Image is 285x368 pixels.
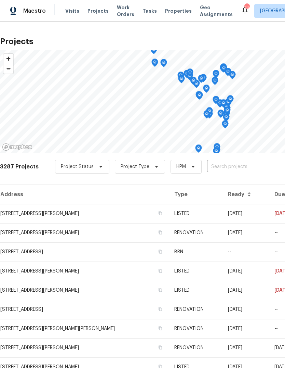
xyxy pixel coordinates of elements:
[3,54,13,64] button: Zoom in
[176,163,186,170] span: HPM
[150,46,157,56] div: Map marker
[212,77,218,87] div: Map marker
[157,210,163,216] button: Copy Address
[23,8,46,14] span: Maestro
[160,59,167,69] div: Map marker
[184,70,190,80] div: Map marker
[224,106,231,117] div: Map marker
[220,99,227,110] div: Map marker
[200,74,207,85] div: Map marker
[165,8,192,14] span: Properties
[198,75,205,85] div: Map marker
[157,306,163,312] button: Copy Address
[186,72,193,83] div: Map marker
[169,223,222,242] td: RENOVATION
[222,120,229,131] div: Map marker
[222,300,269,319] td: [DATE]
[157,268,163,274] button: Copy Address
[200,4,233,18] span: Geo Assignments
[222,204,269,223] td: [DATE]
[220,64,227,75] div: Map marker
[206,107,213,118] div: Map marker
[169,300,222,319] td: RENOVATION
[196,91,203,102] div: Map marker
[222,185,269,204] th: Ready
[222,242,269,262] td: --
[157,344,163,351] button: Copy Address
[220,64,227,75] div: Map marker
[117,4,134,18] span: Work Orders
[65,8,79,14] span: Visits
[2,143,32,151] a: Mapbox homepage
[229,71,236,81] div: Map marker
[214,143,220,154] div: Map marker
[3,64,13,74] button: Zoom out
[178,75,185,86] div: Map marker
[213,147,220,158] div: Map marker
[222,338,269,357] td: [DATE]
[87,8,109,14] span: Projects
[227,95,234,106] div: Map marker
[157,325,163,331] button: Copy Address
[220,63,227,74] div: Map marker
[169,185,222,204] th: Type
[169,204,222,223] td: LISTED
[169,242,222,262] td: BRN
[157,249,163,255] button: Copy Address
[203,110,210,121] div: Map marker
[222,319,269,338] td: [DATE]
[169,319,222,338] td: RENOVATION
[142,9,157,13] span: Tasks
[190,77,197,87] div: Map marker
[157,229,163,236] button: Copy Address
[169,281,222,300] td: LISTED
[177,72,184,82] div: Map marker
[222,281,269,300] td: [DATE]
[244,4,249,11] div: 13
[157,287,163,293] button: Copy Address
[222,262,269,281] td: [DATE]
[195,144,202,155] div: Map marker
[203,85,210,95] div: Map marker
[187,68,193,79] div: Map marker
[121,163,149,170] span: Project Type
[213,70,219,80] div: Map marker
[223,113,230,124] div: Map marker
[61,163,94,170] span: Project Status
[169,338,222,357] td: RENOVATION
[169,262,222,281] td: LISTED
[217,110,224,120] div: Map marker
[222,223,269,242] td: [DATE]
[213,96,219,106] div: Map marker
[195,91,202,102] div: Map marker
[151,59,158,69] div: Map marker
[225,98,232,109] div: Map marker
[225,68,231,78] div: Map marker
